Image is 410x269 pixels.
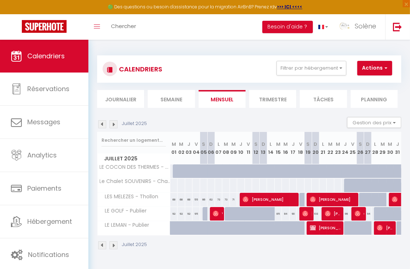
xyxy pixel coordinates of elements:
abbr: S [359,141,362,148]
th: 30 [386,132,394,164]
input: Rechercher un logement... [101,134,166,147]
div: 62 [207,193,215,206]
div: 92 [185,207,193,221]
div: 92 [170,207,178,221]
li: Trimestre [249,90,296,108]
div: 55 [192,193,200,206]
span: Messages [27,117,60,126]
th: 25 [349,132,357,164]
abbr: M [224,141,228,148]
div: 94 [364,207,372,221]
abbr: D [209,141,213,148]
abbr: S [202,141,205,148]
span: LE COCON DES THERMES - Thonon [99,164,171,170]
span: [PERSON_NAME] [310,221,342,235]
abbr: J [396,141,399,148]
th: 16 [282,132,290,164]
img: logout [393,22,402,31]
span: Cloe [355,207,365,221]
th: 03 [185,132,193,164]
h3: CALENDRIERS [117,61,162,77]
span: LE GOLF - Publier [99,207,149,215]
span: LES MELEZES - Thollon [99,193,160,201]
div: 68 [170,193,178,206]
div: 95 [192,207,200,221]
th: 10 [237,132,245,164]
th: 31 [394,132,402,164]
th: 05 [200,132,208,164]
abbr: L [322,141,324,148]
span: Réservations [27,84,69,93]
abbr: M [276,141,280,148]
th: 28 [371,132,379,164]
li: Semaine [148,90,195,108]
th: 09 [230,132,238,164]
abbr: M [381,141,385,148]
div: 92 [178,207,185,221]
abbr: D [262,141,265,148]
abbr: L [218,141,220,148]
abbr: M [283,141,288,148]
abbr: L [270,141,272,148]
th: 12 [252,132,260,164]
span: [PERSON_NAME] [377,221,394,235]
abbr: M [328,141,333,148]
div: 84 [282,207,290,221]
th: 27 [364,132,372,164]
span: [PERSON_NAME] [310,192,356,206]
a: >>> ICI <<<< [277,4,302,10]
div: 73 [222,193,230,206]
li: Planning [351,90,398,108]
li: Mensuel [199,90,246,108]
button: Besoin d'aide ? [262,21,313,33]
th: 08 [222,132,230,164]
img: ... [339,21,350,32]
th: 11 [245,132,252,164]
th: 02 [178,132,185,164]
abbr: V [195,141,198,148]
div: 73 [215,193,223,206]
button: Gestion des prix [347,117,401,128]
abbr: M [336,141,340,148]
th: 23 [334,132,342,164]
span: LE LEMAN - Publier [99,221,151,229]
abbr: M [179,141,183,148]
abbr: V [299,141,302,148]
span: Calendriers [27,51,65,61]
th: 14 [267,132,275,164]
abbr: V [351,141,354,148]
abbr: S [254,141,258,148]
th: 22 [327,132,334,164]
abbr: M [172,141,176,148]
div: 103 [312,207,319,221]
div: 90 [290,207,297,221]
p: Juillet 2025 [122,120,147,127]
abbr: V [247,141,250,148]
a: ... Solène [334,14,385,40]
th: 18 [297,132,304,164]
th: 15 [275,132,282,164]
button: Actions [357,61,392,75]
abbr: L [374,141,376,148]
th: 06 [207,132,215,164]
th: 19 [304,132,312,164]
th: 17 [290,132,297,164]
span: Notifications [28,250,69,259]
div: 66 [200,193,208,206]
abbr: J [239,141,242,148]
th: 13 [260,132,267,164]
span: Juillet 2025 [97,153,170,164]
th: 24 [342,132,349,164]
abbr: D [366,141,370,148]
span: Hébergement [27,217,72,226]
a: Chercher [106,14,142,40]
div: 99 [342,207,349,221]
abbr: J [187,141,190,148]
div: 68 [178,193,185,206]
button: Filtrer par hébergement [276,61,346,75]
div: 85 [275,207,282,221]
img: Super Booking [22,20,67,33]
th: 29 [379,132,387,164]
abbr: J [292,141,295,148]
